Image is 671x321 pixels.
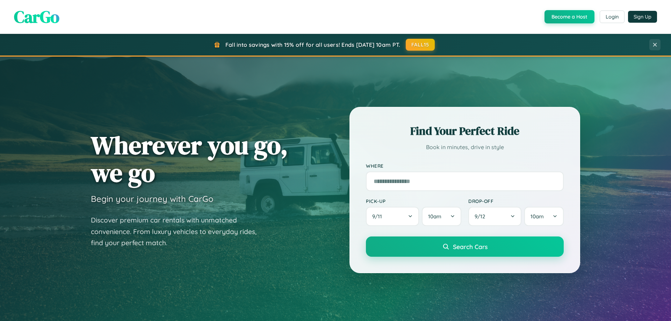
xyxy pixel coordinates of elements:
[628,11,657,23] button: Sign Up
[366,123,564,139] h2: Find Your Perfect Ride
[453,243,488,250] span: Search Cars
[600,10,625,23] button: Login
[366,236,564,257] button: Search Cars
[406,39,435,51] button: FALL15
[91,131,288,187] h1: Wherever you go, we go
[531,213,544,220] span: 10am
[475,213,489,220] span: 9 / 12
[225,41,401,48] span: Fall into savings with 15% off for all users! Ends [DATE] 10am PT.
[14,5,59,28] span: CarGo
[91,214,266,249] p: Discover premium car rentals with unmatched convenience. From luxury vehicles to everyday rides, ...
[468,198,564,204] label: Drop-off
[544,10,594,23] button: Become a Host
[524,207,564,226] button: 10am
[372,213,385,220] span: 9 / 11
[366,207,419,226] button: 9/11
[366,142,564,152] p: Book in minutes, drive in style
[91,194,214,204] h3: Begin your journey with CarGo
[366,163,564,169] label: Where
[428,213,441,220] span: 10am
[366,198,461,204] label: Pick-up
[468,207,521,226] button: 9/12
[422,207,461,226] button: 10am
